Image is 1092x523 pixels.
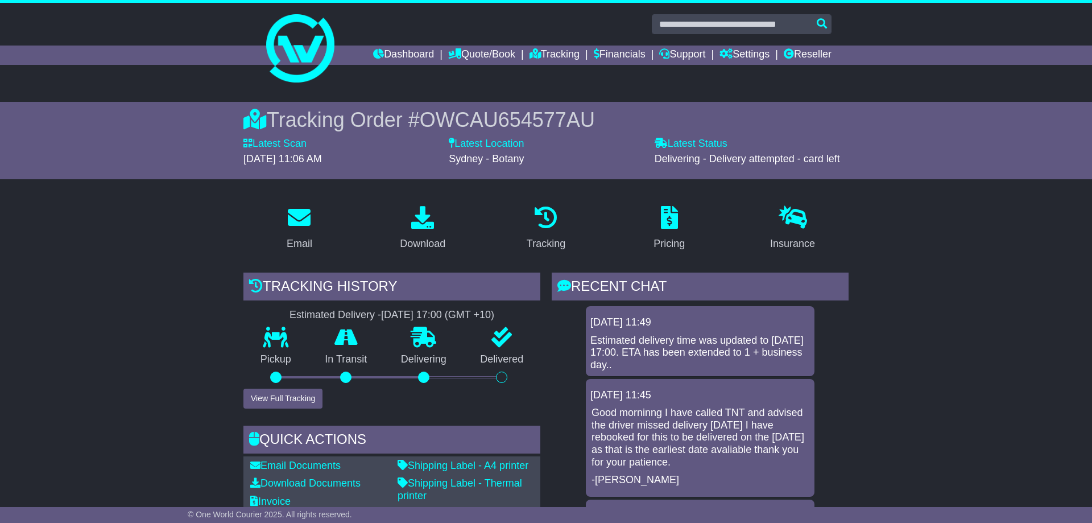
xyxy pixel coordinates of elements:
div: RECENT CHAT [552,273,849,303]
a: Support [659,46,705,65]
div: Tracking [527,236,565,252]
a: Invoice [250,496,291,507]
label: Latest Scan [243,138,307,150]
a: Reseller [784,46,832,65]
div: Quick Actions [243,426,540,456]
span: Delivering - Delivery attempted - card left [655,153,840,164]
span: [DATE] 11:06 AM [243,153,322,164]
a: Shipping Label - Thermal printer [398,477,522,501]
a: Insurance [763,202,822,256]
div: [DATE] 17:00 (GMT +10) [381,309,494,322]
p: Delivering [384,353,464,366]
a: Download [392,202,453,256]
div: [DATE] 11:49 [590,316,810,329]
div: Tracking history [243,273,540,303]
a: Dashboard [373,46,434,65]
div: Tracking Order # [243,108,849,132]
div: Estimated delivery time was updated to [DATE] 17:00. ETA has been extended to 1 + business day.. [590,335,810,372]
a: Financials [594,46,646,65]
label: Latest Status [655,138,727,150]
p: In Transit [308,353,384,366]
a: Quote/Book [448,46,515,65]
div: Download [400,236,445,252]
div: Insurance [770,236,815,252]
p: Delivered [464,353,541,366]
span: Sydney - Botany [449,153,524,164]
a: Tracking [530,46,580,65]
a: Shipping Label - A4 printer [398,460,528,471]
label: Latest Location [449,138,524,150]
a: Tracking [519,202,573,256]
p: Good morninng I have called TNT and advised the driver missed delivery [DATE] I have rebooked for... [591,407,809,468]
div: [DATE] 11:45 [590,389,810,402]
a: Email [279,202,320,256]
a: Settings [719,46,770,65]
a: Email Documents [250,460,341,471]
span: © One World Courier 2025. All rights reserved. [188,510,352,519]
button: View Full Tracking [243,389,322,409]
span: OWCAU654577AU [420,108,595,131]
div: Pricing [653,236,685,252]
p: -[PERSON_NAME] [591,474,809,487]
div: Email [287,236,312,252]
p: Pickup [243,353,308,366]
div: Estimated Delivery - [243,309,540,322]
a: Pricing [646,202,692,256]
a: Download Documents [250,477,361,489]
